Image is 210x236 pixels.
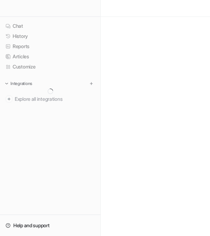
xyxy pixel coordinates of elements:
img: menu_add.svg [89,81,94,86]
button: Integrations [3,80,34,87]
a: Articles [3,52,98,61]
a: Help and support [3,221,98,230]
p: Integrations [10,81,32,86]
span: Explore all integrations [15,93,95,105]
a: History [3,31,98,41]
img: expand menu [4,81,9,86]
img: explore all integrations [6,96,13,103]
a: Explore all integrations [3,94,98,104]
a: Reports [3,41,98,51]
a: Chat [3,21,98,31]
a: Customize [3,62,98,72]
